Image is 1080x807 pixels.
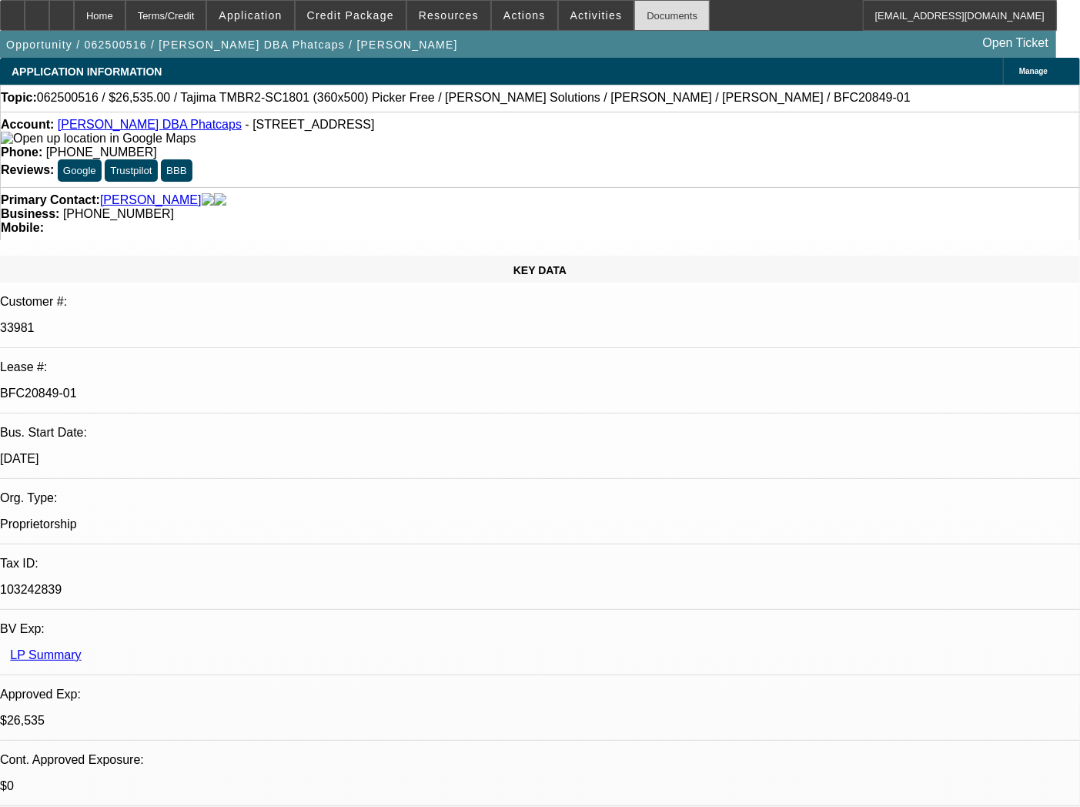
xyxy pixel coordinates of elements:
[100,193,202,207] a: [PERSON_NAME]
[419,9,479,22] span: Resources
[977,30,1055,56] a: Open Ticket
[559,1,634,30] button: Activities
[219,9,282,22] span: Application
[202,193,214,207] img: facebook-icon.png
[1019,67,1048,75] span: Manage
[570,9,623,22] span: Activities
[407,1,490,30] button: Resources
[1,132,196,146] img: Open up location in Google Maps
[207,1,293,30] button: Application
[63,207,174,220] span: [PHONE_NUMBER]
[245,118,374,131] span: - [STREET_ADDRESS]
[503,9,546,22] span: Actions
[10,648,81,661] a: LP Summary
[12,65,162,78] span: APPLICATION INFORMATION
[1,118,54,131] strong: Account:
[307,9,394,22] span: Credit Package
[492,1,557,30] button: Actions
[1,221,44,234] strong: Mobile:
[296,1,406,30] button: Credit Package
[46,146,157,159] span: [PHONE_NUMBER]
[1,163,54,176] strong: Reviews:
[58,118,242,131] a: [PERSON_NAME] DBA Phatcaps
[37,91,911,105] span: 062500516 / $26,535.00 / Tajima TMBR2-SC1801 (360x500) Picker Free / [PERSON_NAME] Solutions / [P...
[105,159,157,182] button: Trustpilot
[513,264,567,276] span: KEY DATA
[1,193,100,207] strong: Primary Contact:
[6,39,458,51] span: Opportunity / 062500516 / [PERSON_NAME] DBA Phatcaps / [PERSON_NAME]
[1,207,59,220] strong: Business:
[1,146,42,159] strong: Phone:
[58,159,102,182] button: Google
[214,193,226,207] img: linkedin-icon.png
[1,91,37,105] strong: Topic:
[161,159,192,182] button: BBB
[1,132,196,145] a: View Google Maps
